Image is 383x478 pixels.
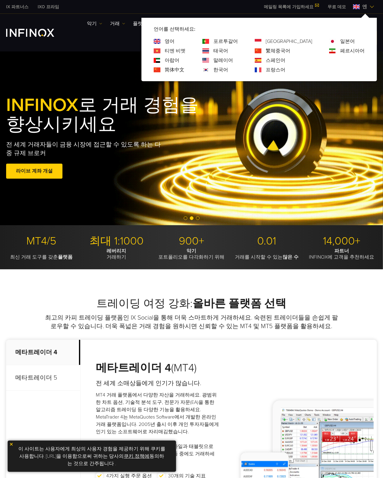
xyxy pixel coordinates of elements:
[165,38,175,44] font: 영어
[266,67,285,73] font: 프랑스어
[110,21,120,27] font: 거래
[334,248,349,254] font: 파트너
[6,94,198,135] font: 로 거래 경험을 향상시키세요
[6,29,69,37] a: INFINOX 로고
[213,67,228,73] font: 한국어
[264,4,314,9] font: 메일링 목록에 가입하세요
[213,66,228,74] a: 언어
[33,4,64,10] a: 인피녹스
[165,48,186,54] font: 티엔 비엣
[124,453,150,459] a: 쿠키 정책에
[309,254,374,260] font: INFINOX에 고객을 추천하세요
[165,67,184,73] font: 简体中文
[154,26,195,32] font: 언어를 선택하세요:
[15,374,57,381] font: 메타트레이더 5
[18,446,165,459] font: 이 사이트는 사용자에게 최상의 사용자 경험을 제공하기 위해 쿠키를 사용합니다. [URL]을 이용함으로써 귀하는 당사의
[165,66,184,74] a: 언어
[213,48,228,54] font: 태국어
[165,57,179,63] font: 아랍어
[16,168,53,174] font: 라이브 계좌 개설
[184,216,187,220] span: Go to slide 1
[110,20,125,27] a: 거래
[340,38,355,45] a: 언어
[6,141,161,157] font: 전 세계 거래자들이 금융 시장에 접근할 수 있도록 하는 다중 규제 브로커
[266,57,285,64] a: 언어
[96,361,171,374] font: 메타트레이더 4
[257,234,276,248] font: 0.01
[45,314,338,330] font: 최고의 카피 트레이딩 플랫폼인 IX Social을 통해 더욱 스마트하게 거래하세요. 숙련된 트레이더들을 손쉽게 팔로우할 수 있습니다. 더욱 폭넓은 거래 경험을 원하시면 신뢰할...
[89,234,144,248] font: 최대 1:1000
[213,38,238,45] a: 언어
[2,4,33,10] a: 인피녹스
[58,254,73,260] font: 플랫폼
[213,47,228,55] a: 언어
[266,57,285,63] font: 스페인어
[87,21,97,27] font: 악기
[266,38,312,45] a: 언어
[107,248,126,254] font: 레버리지
[187,248,197,254] font: 악기
[159,254,225,260] font: 포트폴리오를 다각화하기 위해
[259,4,323,9] a: 메일링 목록에 가입하세요
[6,94,78,116] font: INFINOX
[235,254,283,260] font: 거래를 시작할 수 있는
[266,38,312,44] font: [GEOGRAPHIC_DATA]
[213,38,238,44] font: 포르투갈어
[171,361,197,374] font: (MT4)
[6,4,28,9] font: IX 파트너스
[133,20,153,27] a: 플랫폼
[107,254,126,260] font: 거래하기
[97,297,193,310] font: 트레이딩 여정 강화:
[266,66,285,74] a: 언어
[340,38,355,44] font: 일본어
[15,349,57,356] font: 메타트레이더 4
[362,4,367,10] font: 엔
[340,48,365,54] font: 페르시아어
[283,254,299,260] font: 많은 수
[213,57,233,63] font: 말레이어
[323,234,360,248] font: 14,000+
[26,234,56,248] font: MT4/5
[96,392,219,435] font: MT4 거래 플랫폼에서 다양한 자산을 거래하세요. 광범위한 차트 옵션, 기술적 분석 도구, 전문가 자문(EA)을 통한 알고리즘 트레이딩 등 다양한 기능을 활용하세요. Meta...
[193,297,287,310] font: 올바른 플랫폼 선택
[196,216,200,220] span: Go to slide 3
[179,234,204,248] font: 900+
[190,216,193,220] span: Go to slide 2
[165,38,175,45] a: 언어
[266,48,290,54] font: 繁체중국어
[38,4,59,9] font: IXO 프라임
[10,254,58,260] font: 최신 거래 도구를 갖춘
[168,443,215,464] font: 모바일과 태블릿으로 이동 중에도 거래하세요
[96,380,201,387] font: 전 세계 소매상들에게 인기가 많습니다.
[165,57,179,64] a: 언어
[165,47,186,55] a: 언어
[6,164,62,179] a: 라이브 계좌 개설
[133,21,148,27] font: 플랫폼
[266,47,290,55] a: 언어
[340,47,365,55] a: 언어
[87,20,102,27] a: 악기
[328,4,346,9] font: 무료 데모
[323,4,351,10] a: 인피녹스 메뉴
[213,57,233,64] a: 언어
[9,442,13,446] img: 노란색 닫기 아이콘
